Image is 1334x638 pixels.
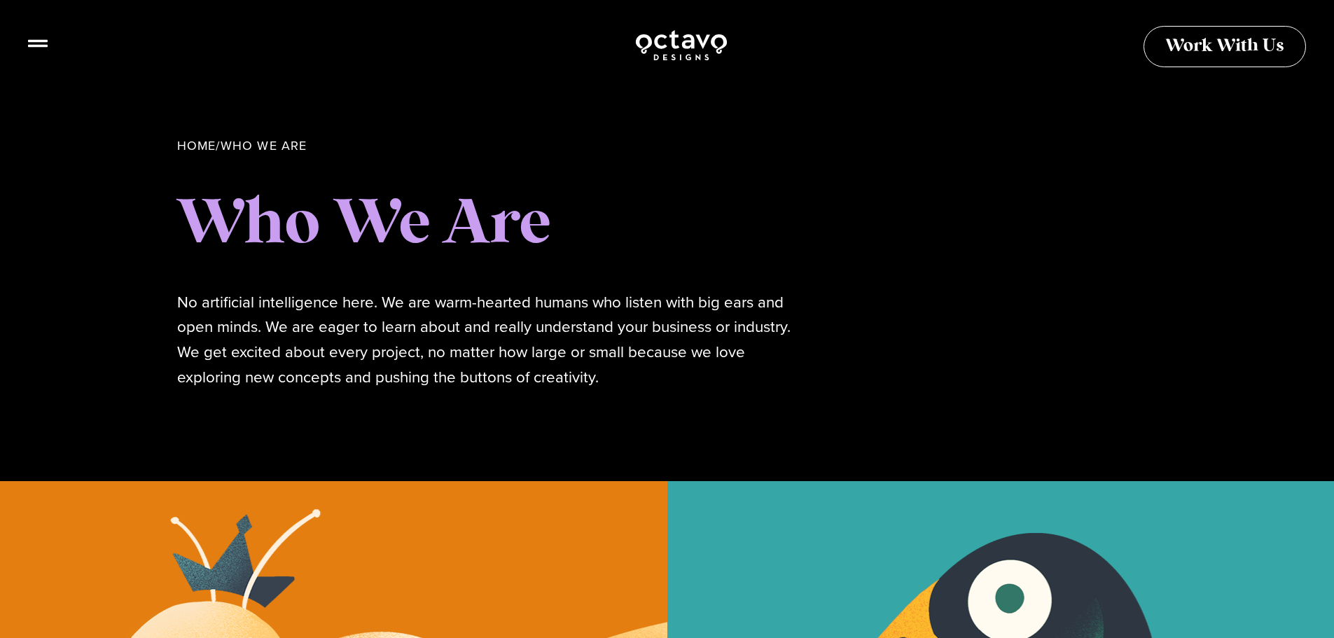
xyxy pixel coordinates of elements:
[177,137,307,155] span: /
[1165,38,1284,55] span: Work With Us
[177,137,216,155] a: Home
[177,290,807,390] p: No artificial intelligence here. We are warm-hearted humans who listen with big ears and open min...
[1144,26,1306,67] a: Work With Us
[634,28,728,62] img: Octavo Designs Logo in White
[221,137,307,155] span: Who We Are
[177,188,1123,262] h1: Who We Are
